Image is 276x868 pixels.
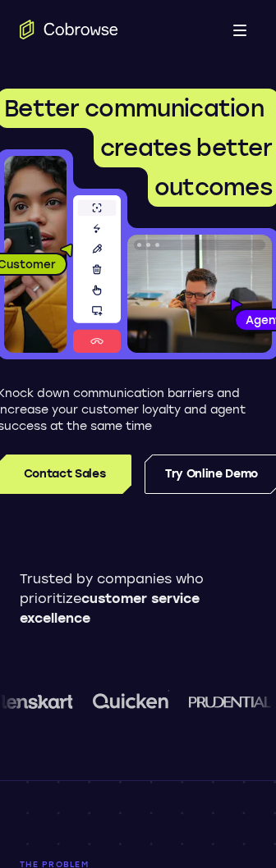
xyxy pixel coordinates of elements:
img: A customer holding their phone [4,156,67,353]
img: A customer support agent talking on the phone [127,235,272,353]
img: prudential [189,695,272,708]
a: Go to the home page [20,20,118,39]
span: Better communication [4,94,264,122]
img: A series of tools used in co-browsing sessions [73,195,121,353]
img: quicken [93,688,169,714]
span: customer service excellence [20,591,200,626]
span: creates better [100,134,272,162]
